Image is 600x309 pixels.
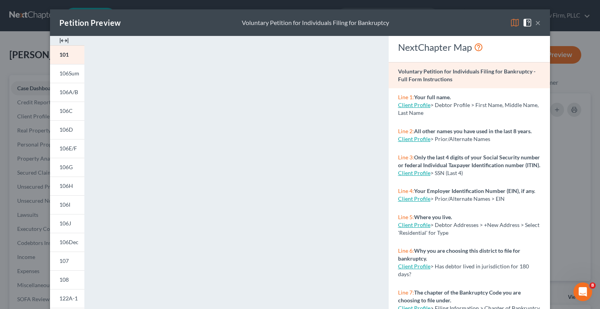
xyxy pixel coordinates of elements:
[414,214,452,220] strong: Where you live.
[398,247,414,254] span: Line 6:
[59,36,69,45] img: expand-e0f6d898513216a626fdd78e52531dac95497ffd26381d4c15ee2fc46db09dca.svg
[398,195,430,202] a: Client Profile
[59,276,69,283] span: 108
[398,263,430,270] a: Client Profile
[50,102,84,120] a: 106C
[398,68,536,82] strong: Voluntary Petition for Individuals Filing for Bankruptcy - Full Form Instructions
[398,289,521,304] strong: The chapter of the Bankruptcy Code you are choosing to file under.
[59,89,78,95] span: 106A/B
[50,195,84,214] a: 106I
[59,51,69,58] span: 101
[242,18,389,27] div: Voluntary Petition for Individuals Filing for Bankruptcy
[398,170,430,176] a: Client Profile
[398,136,430,142] a: Client Profile
[59,201,70,208] span: 106I
[510,18,520,27] img: map-eea8200ae884c6f1103ae1953ef3d486a96c86aabb227e865a55264e3737af1f.svg
[50,139,84,158] a: 106E/F
[414,128,532,134] strong: All other names you have used in the last 8 years.
[59,164,73,170] span: 106G
[59,126,73,133] span: 106D
[59,295,78,302] span: 122A-1
[430,170,463,176] span: > SSN (Last 4)
[59,70,79,77] span: 106Sum
[414,188,535,194] strong: Your Employer Identification Number (EIN), if any.
[398,289,414,296] span: Line 7:
[414,94,451,100] strong: Your full name.
[398,188,414,194] span: Line 4:
[398,154,414,161] span: Line 3:
[589,282,596,289] span: 8
[398,154,540,168] strong: Only the last 4 digits of your Social Security number or federal Individual Taxpayer Identificati...
[398,263,529,277] span: > Has debtor lived in jurisdiction for 180 days?
[398,102,430,108] a: Client Profile
[398,221,430,228] a: Client Profile
[50,45,84,64] a: 101
[59,239,79,245] span: 106Dec
[535,18,541,27] button: ×
[59,220,71,227] span: 106J
[59,107,73,114] span: 106C
[398,221,539,236] span: > Debtor Addresses > +New Address > Select 'Residential' for Type
[50,83,84,102] a: 106A/B
[59,257,69,264] span: 107
[50,289,84,308] a: 122A-1
[50,214,84,233] a: 106J
[398,41,541,54] div: NextChapter Map
[50,233,84,252] a: 106Dec
[50,120,84,139] a: 106D
[50,158,84,177] a: 106G
[430,136,490,142] span: > Prior/Alternate Names
[398,247,520,262] strong: Why you are choosing this district to file for bankruptcy.
[50,64,84,83] a: 106Sum
[59,145,77,152] span: 106E/F
[398,214,414,220] span: Line 5:
[50,252,84,270] a: 107
[398,128,414,134] span: Line 2:
[398,102,539,116] span: > Debtor Profile > First Name, Middle Name, Last Name
[50,270,84,289] a: 108
[523,18,532,27] img: help-close-5ba153eb36485ed6c1ea00a893f15db1cb9b99d6cae46e1a8edb6c62d00a1a76.svg
[430,195,505,202] span: > Prior/Alternate Names > EIN
[50,177,84,195] a: 106H
[59,182,73,189] span: 106H
[398,94,414,100] span: Line 1:
[573,282,592,301] iframe: Intercom live chat
[59,17,121,28] div: Petition Preview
